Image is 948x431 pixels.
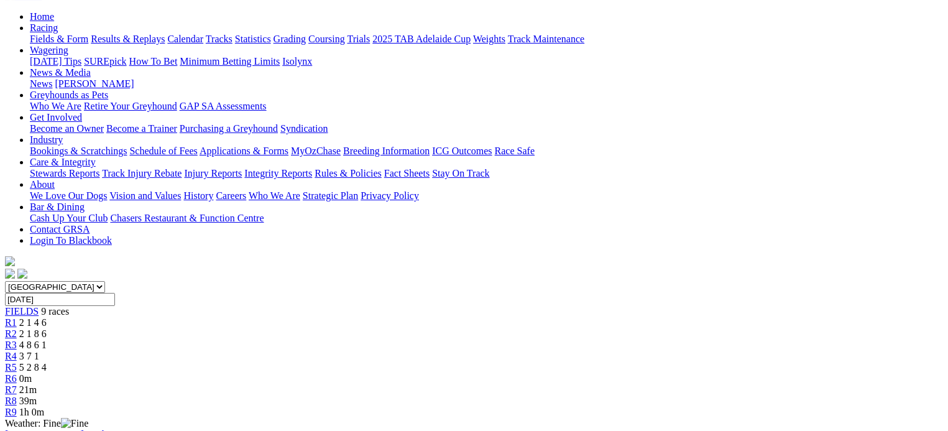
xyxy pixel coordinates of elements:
a: Trials [347,34,370,44]
a: Results & Replays [91,34,165,44]
a: History [183,190,213,201]
span: 9 races [41,306,69,317]
a: News & Media [30,67,91,78]
a: Privacy Policy [361,190,419,201]
a: R9 [5,407,17,417]
a: 2025 TAB Adelaide Cup [372,34,471,44]
a: Purchasing a Greyhound [180,123,278,134]
a: Who We Are [249,190,300,201]
a: Bookings & Scratchings [30,146,127,156]
a: [DATE] Tips [30,56,81,67]
a: Stewards Reports [30,168,99,178]
a: Industry [30,134,63,145]
a: Become an Owner [30,123,104,134]
a: We Love Our Dogs [30,190,107,201]
a: FIELDS [5,306,39,317]
span: 1h 0m [19,407,44,417]
a: About [30,179,55,190]
a: How To Bet [129,56,178,67]
a: MyOzChase [291,146,341,156]
a: Calendar [167,34,203,44]
span: 2 1 4 6 [19,317,47,328]
a: Track Injury Rebate [102,168,182,178]
span: 39m [19,396,37,406]
a: Integrity Reports [244,168,312,178]
a: Login To Blackbook [30,235,112,246]
a: Who We Are [30,101,81,111]
div: About [30,190,943,202]
div: News & Media [30,78,943,90]
span: 0m [19,373,32,384]
a: R2 [5,328,17,339]
a: R1 [5,317,17,328]
div: Bar & Dining [30,213,943,224]
a: Retire Your Greyhound [84,101,177,111]
a: [PERSON_NAME] [55,78,134,89]
div: Get Involved [30,123,943,134]
a: Statistics [235,34,271,44]
a: Isolynx [282,56,312,67]
a: Schedule of Fees [129,146,197,156]
img: twitter.svg [17,269,27,279]
a: Strategic Plan [303,190,358,201]
a: Racing [30,22,58,33]
a: Chasers Restaurant & Function Centre [110,213,264,223]
a: Greyhounds as Pets [30,90,108,100]
a: Rules & Policies [315,168,382,178]
img: facebook.svg [5,269,15,279]
a: Track Maintenance [508,34,584,44]
a: R5 [5,362,17,373]
a: Home [30,11,54,22]
a: R4 [5,351,17,361]
a: Tracks [206,34,232,44]
span: 5 2 8 4 [19,362,47,373]
a: Injury Reports [184,168,242,178]
a: R3 [5,340,17,350]
div: Care & Integrity [30,168,943,179]
div: Racing [30,34,943,45]
a: Coursing [308,34,345,44]
a: Fields & Form [30,34,88,44]
a: Care & Integrity [30,157,96,167]
a: Careers [216,190,246,201]
a: GAP SA Assessments [180,101,267,111]
div: Industry [30,146,943,157]
a: Fact Sheets [384,168,430,178]
a: Syndication [280,123,328,134]
img: Fine [61,418,88,429]
a: Cash Up Your Club [30,213,108,223]
span: 3 7 1 [19,351,39,361]
a: Contact GRSA [30,224,90,234]
a: R6 [5,373,17,384]
a: Minimum Betting Limits [180,56,280,67]
span: 21m [19,384,37,395]
span: Weather: Fine [5,418,88,429]
a: Wagering [30,45,68,55]
span: 4 8 6 1 [19,340,47,350]
a: R8 [5,396,17,406]
a: Applications & Forms [200,146,288,156]
a: Grading [274,34,306,44]
a: Get Involved [30,112,82,123]
a: Breeding Information [343,146,430,156]
a: Weights [473,34,505,44]
a: Stay On Track [432,168,489,178]
a: Bar & Dining [30,202,85,212]
a: News [30,78,52,89]
a: Vision and Values [109,190,181,201]
a: SUREpick [84,56,126,67]
a: R7 [5,384,17,395]
a: Become a Trainer [106,123,177,134]
span: 2 1 8 6 [19,328,47,339]
a: ICG Outcomes [432,146,492,156]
